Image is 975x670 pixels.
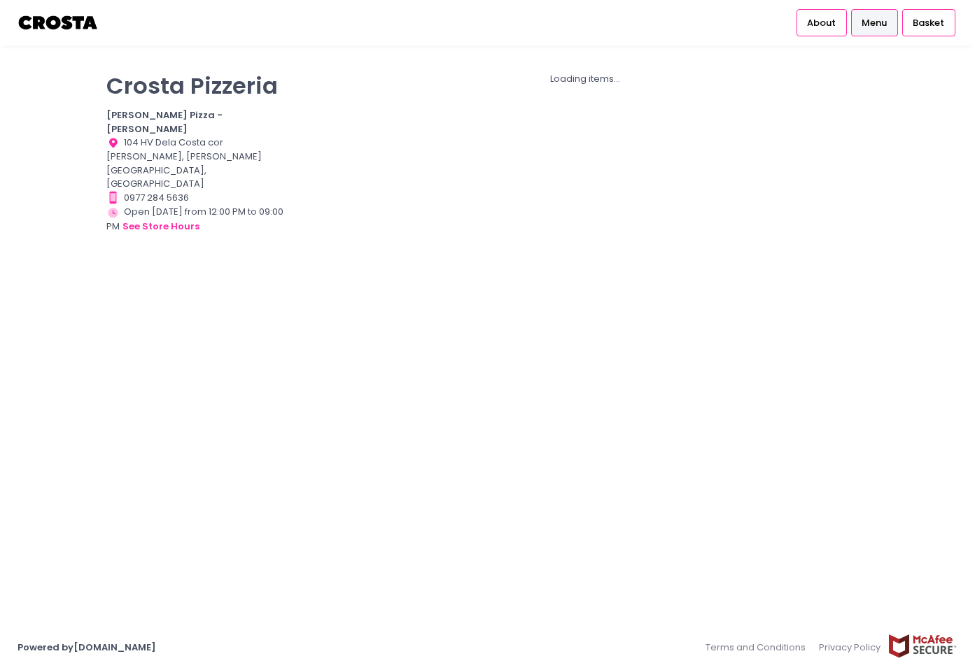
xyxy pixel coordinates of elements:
[17,10,99,35] img: logo
[106,136,284,191] div: 104 HV Dela Costa cor [PERSON_NAME], [PERSON_NAME][GEOGRAPHIC_DATA], [GEOGRAPHIC_DATA]
[862,16,887,30] span: Menu
[106,205,284,234] div: Open [DATE] from 12:00 PM to 09:00 PM
[851,9,898,36] a: Menu
[913,16,944,30] span: Basket
[301,72,869,86] div: Loading items...
[813,634,888,661] a: Privacy Policy
[17,641,156,654] a: Powered by[DOMAIN_NAME]
[807,16,836,30] span: About
[797,9,847,36] a: About
[706,634,813,661] a: Terms and Conditions
[888,634,958,658] img: mcafee-secure
[122,219,200,234] button: see store hours
[106,191,284,205] div: 0977 284 5636
[106,72,284,99] p: Crosta Pizzeria
[106,108,223,136] b: [PERSON_NAME] Pizza - [PERSON_NAME]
